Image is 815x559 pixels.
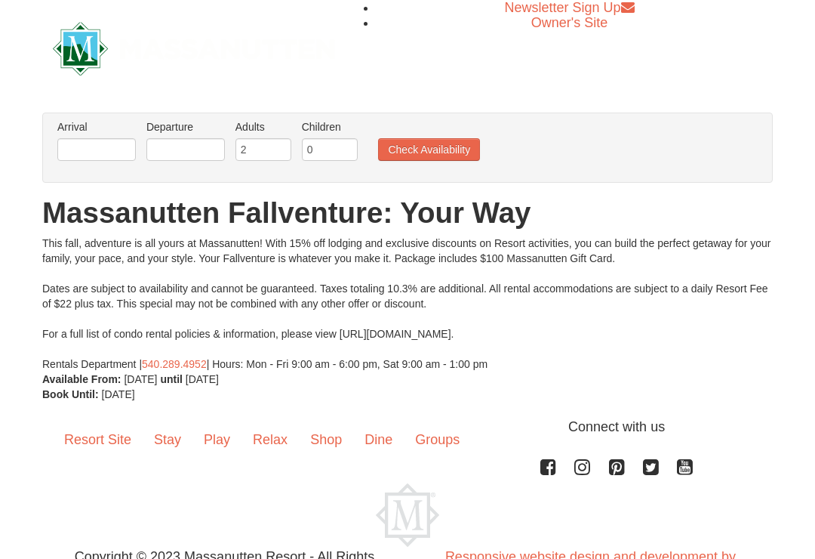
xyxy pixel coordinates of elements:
a: Massanutten Resort [53,29,335,64]
a: Resort Site [53,417,143,464]
img: Massanutten Resort Logo [53,22,335,76]
label: Arrival [57,119,136,134]
button: Check Availability [378,138,480,161]
span: [DATE] [124,373,157,385]
a: Relax [241,417,299,464]
strong: Book Until: [42,388,99,400]
span: [DATE] [102,388,135,400]
label: Adults [235,119,291,134]
label: Departure [146,119,225,134]
a: Owner's Site [531,15,607,30]
label: Children [302,119,358,134]
a: 540.289.4952 [142,358,207,370]
img: Massanutten Resort Logo [376,483,439,547]
a: Shop [299,417,353,464]
a: Stay [143,417,192,464]
div: This fall, adventure is all yours at Massanutten! With 15% off lodging and exclusive discounts on... [42,236,773,372]
a: Play [192,417,241,464]
a: Groups [404,417,471,464]
strong: until [160,373,183,385]
strong: Available From: [42,373,121,385]
span: [DATE] [186,373,219,385]
h1: Massanutten Fallventure: Your Way [42,198,773,228]
a: Dine [353,417,404,464]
